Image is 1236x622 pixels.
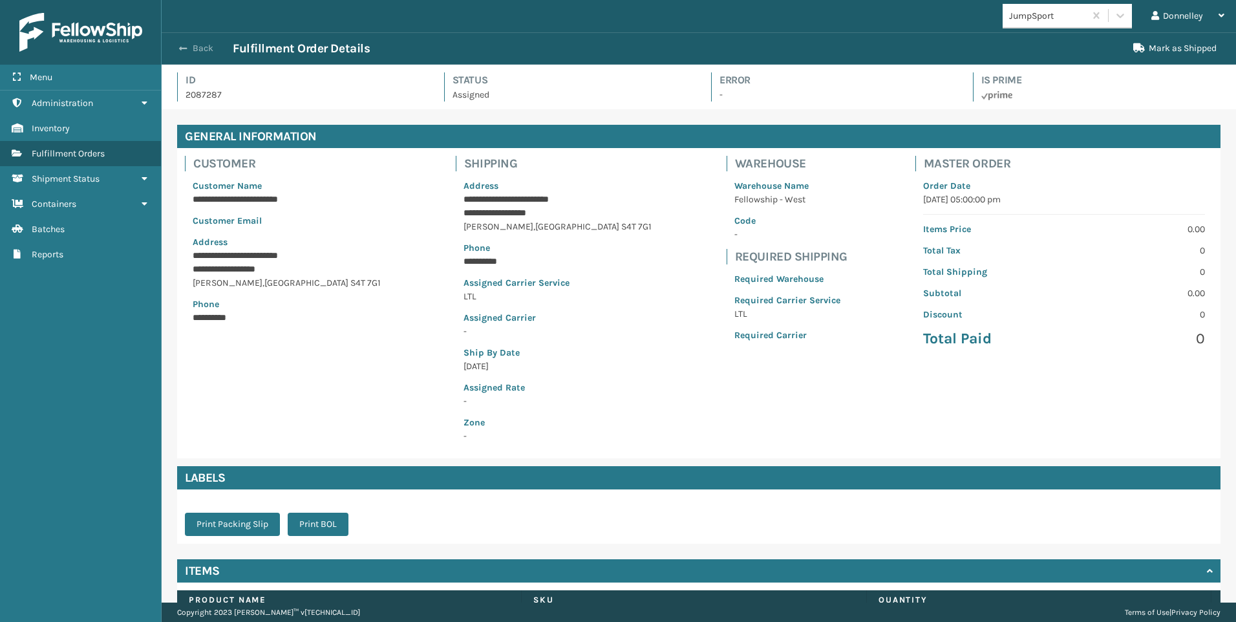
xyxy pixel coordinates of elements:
span: Reports [32,249,63,260]
p: Assigned [453,88,688,102]
span: , [262,277,264,288]
p: Total Shipping [923,265,1056,279]
p: [DATE] 05:00:00 pm [923,193,1205,206]
h4: Items [185,563,220,579]
p: 0.00 [1072,222,1205,236]
span: Fulfillment Orders [32,148,105,159]
div: JumpSport [1009,9,1086,23]
h4: Master Order [924,156,1213,171]
span: S4T 7G1 [621,221,652,232]
p: Warehouse Name [734,179,840,193]
button: Print Packing Slip [185,513,280,536]
img: logo [19,13,142,52]
h4: Warehouse [735,156,848,171]
a: Privacy Policy [1171,608,1220,617]
p: Phone [193,297,381,311]
h4: Labels [177,466,1220,489]
span: Menu [30,72,52,83]
p: - [463,325,652,338]
span: [GEOGRAPHIC_DATA] [535,221,619,232]
span: , [533,221,535,232]
h4: Is Prime [981,72,1220,88]
p: Required Carrier Service [734,294,840,307]
p: 0.00 [1072,286,1205,300]
p: Assigned Carrier [463,311,652,325]
span: Containers [32,198,76,209]
p: 2087287 [186,88,421,102]
h4: Shipping [464,156,659,171]
p: Customer Email [193,214,381,228]
p: Required Carrier [734,328,840,342]
p: Subtotal [923,286,1056,300]
p: Zone [463,416,652,429]
p: Phone [463,241,652,255]
label: SKU [533,594,854,606]
span: Batches [32,224,65,235]
span: [GEOGRAPHIC_DATA] [264,277,348,288]
p: Customer Name [193,179,381,193]
p: - [463,394,652,408]
p: 0 [1072,265,1205,279]
p: Code [734,214,840,228]
span: Inventory [32,123,70,134]
h4: Id [186,72,421,88]
span: S4T 7G1 [350,277,381,288]
p: Total Paid [923,329,1056,349]
p: LTL [463,290,652,303]
p: 0 [1072,308,1205,321]
label: Quantity [879,594,1199,606]
button: Back [173,43,233,54]
a: Terms of Use [1125,608,1169,617]
h4: General Information [177,125,1220,148]
p: - [734,228,840,241]
span: Address [193,237,228,248]
i: Mark as Shipped [1133,43,1145,52]
p: Fellowship - West [734,193,840,206]
span: Address [463,180,498,191]
p: Copyright 2023 [PERSON_NAME]™ v [TECHNICAL_ID] [177,603,360,622]
p: - [719,88,950,102]
p: LTL [734,307,840,321]
div: | [1125,603,1220,622]
p: Assigned Rate [463,381,652,394]
h4: Customer [193,156,389,171]
h4: Required Shipping [735,249,848,264]
h4: Status [453,72,688,88]
p: Required Warehouse [734,272,840,286]
span: [PERSON_NAME] [463,221,533,232]
p: 0 [1072,329,1205,349]
p: Total Tax [923,244,1056,257]
span: - [463,416,652,442]
p: Items Price [923,222,1056,236]
button: Mark as Shipped [1125,36,1224,61]
button: Print BOL [288,513,348,536]
h3: Fulfillment Order Details [233,41,370,56]
span: Administration [32,98,93,109]
span: Shipment Status [32,173,100,184]
p: [DATE] [463,359,652,373]
p: Discount [923,308,1056,321]
p: Assigned Carrier Service [463,276,652,290]
span: [PERSON_NAME] [193,277,262,288]
p: Ship By Date [463,346,652,359]
p: 0 [1072,244,1205,257]
label: Product Name [189,594,509,606]
h4: Error [719,72,950,88]
p: Order Date [923,179,1205,193]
